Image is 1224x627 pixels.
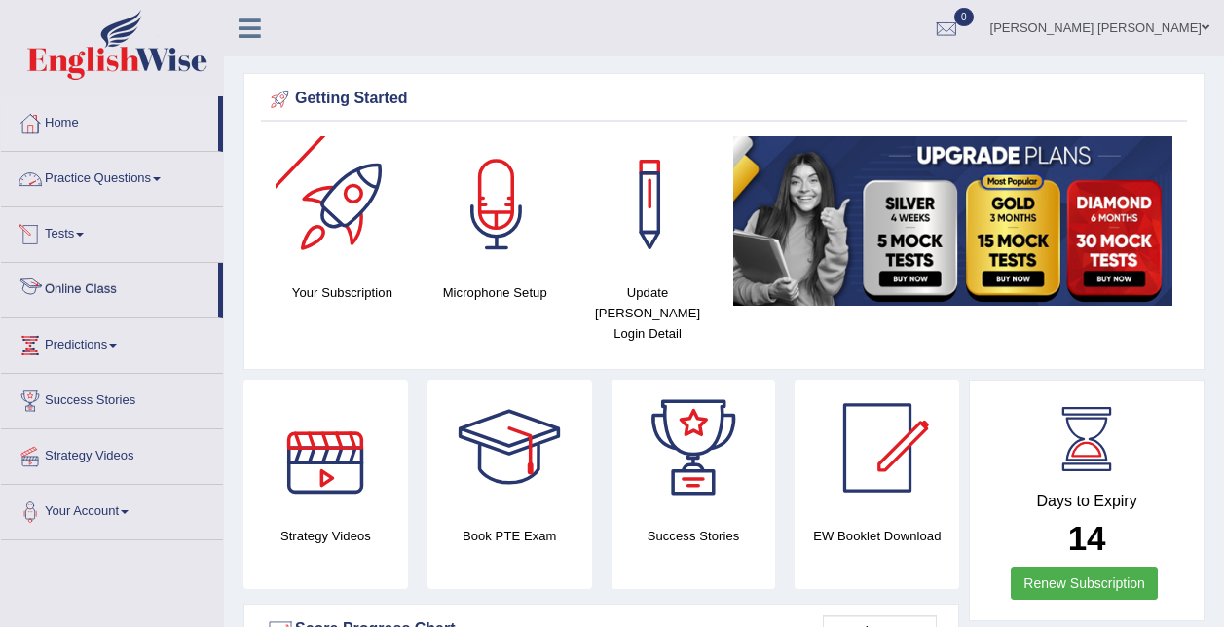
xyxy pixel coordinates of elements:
[581,282,715,344] h4: Update [PERSON_NAME] Login Detail
[1,263,218,312] a: Online Class
[954,8,974,26] span: 0
[1,374,223,423] a: Success Stories
[733,136,1172,306] img: small5.jpg
[276,282,409,303] h4: Your Subscription
[427,526,592,546] h4: Book PTE Exam
[1,485,223,534] a: Your Account
[795,526,959,546] h4: EW Booklet Download
[1,96,218,145] a: Home
[1,207,223,256] a: Tests
[266,85,1182,114] div: Getting Started
[428,282,562,303] h4: Microphone Setup
[612,526,776,546] h4: Success Stories
[1,318,223,367] a: Predictions
[243,526,408,546] h4: Strategy Videos
[1068,519,1106,557] b: 14
[1,152,223,201] a: Practice Questions
[991,493,1182,510] h4: Days to Expiry
[1,429,223,478] a: Strategy Videos
[1011,567,1158,600] a: Renew Subscription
